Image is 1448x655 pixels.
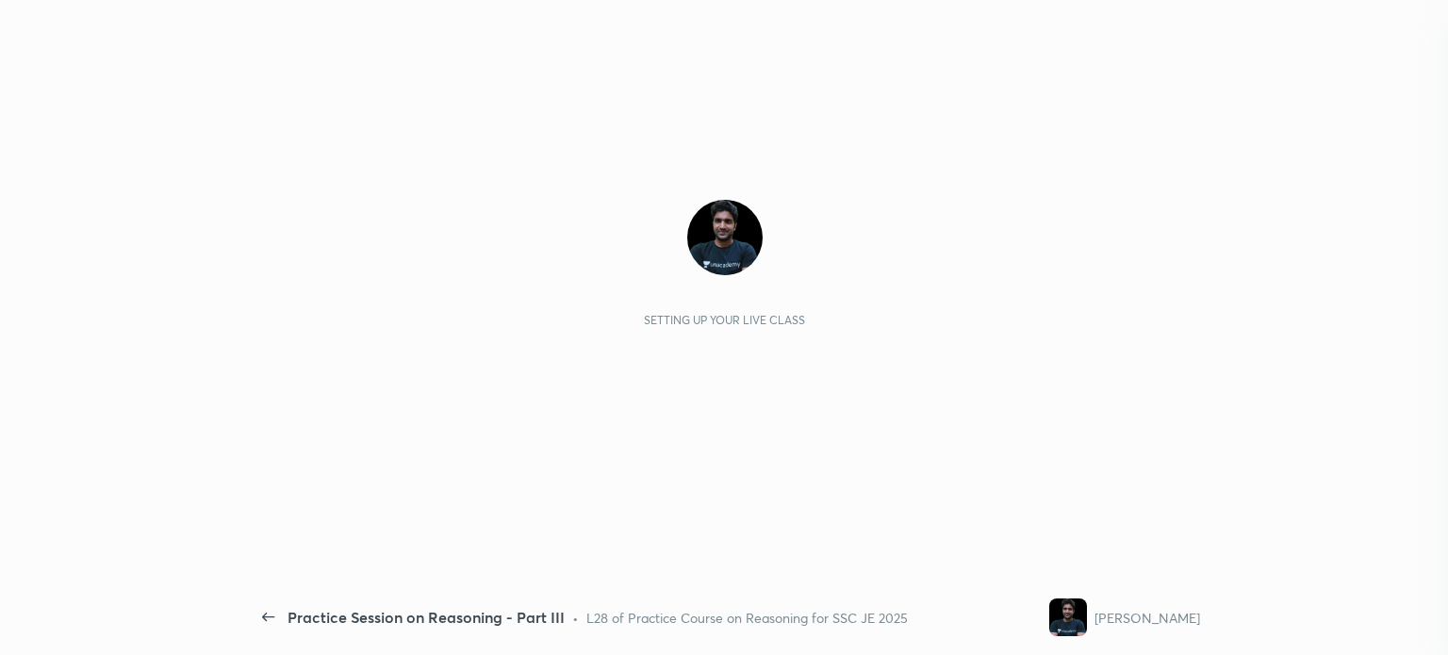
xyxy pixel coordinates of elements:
[644,313,805,327] div: Setting up your live class
[288,606,565,629] div: Practice Session on Reasoning - Part III
[572,608,579,628] div: •
[1094,608,1200,628] div: [PERSON_NAME]
[586,608,908,628] div: L28 of Practice Course on Reasoning for SSC JE 2025
[687,200,763,275] img: a66458c536b8458bbb59fb65c32c454b.jpg
[1049,598,1087,636] img: a66458c536b8458bbb59fb65c32c454b.jpg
